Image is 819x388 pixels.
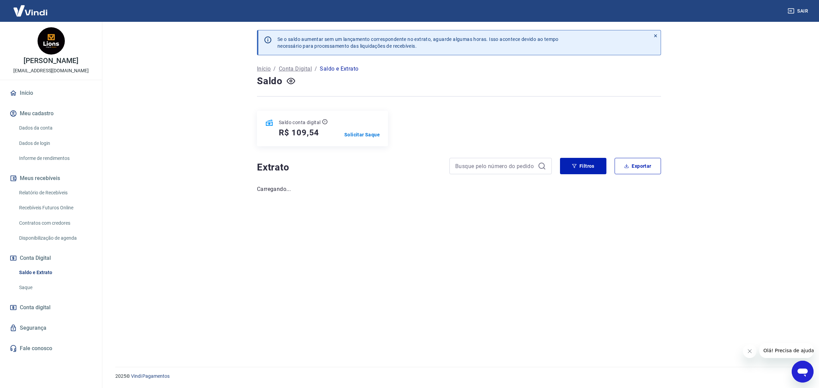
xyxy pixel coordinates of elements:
a: Saque [16,281,94,295]
a: Recebíveis Futuros Online [16,201,94,215]
p: [EMAIL_ADDRESS][DOMAIN_NAME] [13,67,89,74]
a: Conta Digital [279,65,312,73]
h4: Saldo [257,74,283,88]
a: Informe de rendimentos [16,151,94,165]
button: Exportar [615,158,661,174]
p: Se o saldo aumentar sem um lançamento correspondente no extrato, aguarde algumas horas. Isso acon... [277,36,559,49]
button: Meus recebíveis [8,171,94,186]
iframe: Fechar mensagem [743,344,757,358]
p: Saldo e Extrato [320,65,358,73]
span: Olá! Precisa de ajuda? [4,5,57,10]
button: Sair [786,5,811,17]
h5: R$ 109,54 [279,127,319,138]
input: Busque pelo número do pedido [455,161,535,171]
iframe: Mensagem da empresa [759,343,814,358]
button: Conta Digital [8,251,94,266]
a: Conta digital [8,300,94,315]
img: a475efd5-89c8-41f5-9567-a11a754dd78d.jpeg [38,27,65,55]
span: Conta digital [20,303,51,312]
p: Carregando... [257,185,661,193]
a: Disponibilização de agenda [16,231,94,245]
button: Meu cadastro [8,106,94,121]
iframe: Botão para abrir a janela de mensagens [792,361,814,383]
a: Fale conosco [8,341,94,356]
a: Início [8,86,94,101]
img: Vindi [8,0,53,21]
a: Contratos com credores [16,216,94,230]
button: Filtros [560,158,606,174]
a: Início [257,65,271,73]
a: Vindi Pagamentos [131,373,170,379]
a: Solicitar Saque [344,131,380,138]
p: / [273,65,276,73]
a: Saldo e Extrato [16,266,94,280]
p: 2025 © [115,373,803,380]
a: Dados de login [16,136,94,150]
h4: Extrato [257,161,441,174]
a: Dados da conta [16,121,94,135]
a: Relatório de Recebíveis [16,186,94,200]
p: / [315,65,317,73]
a: Segurança [8,320,94,335]
p: Saldo conta digital [279,119,321,126]
p: [PERSON_NAME] [24,57,78,64]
